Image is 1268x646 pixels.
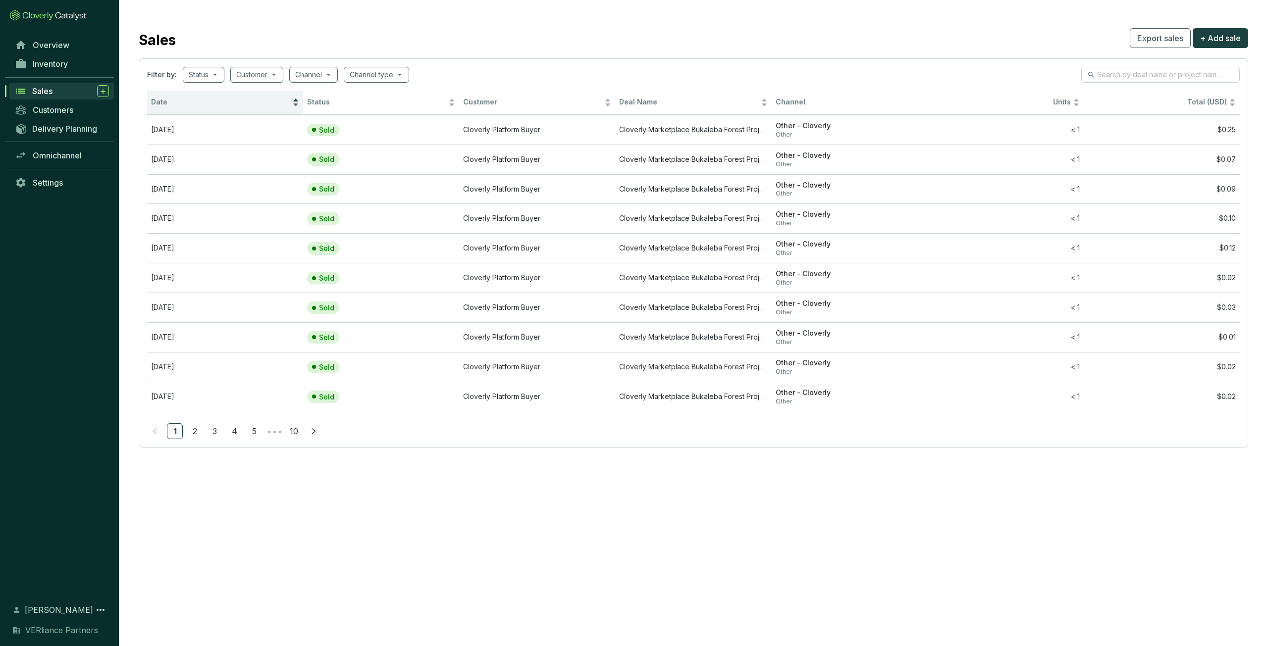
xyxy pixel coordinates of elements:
span: Status [307,98,446,107]
td: Cloverly Platform Buyer [459,293,615,322]
p: Sold [319,126,334,135]
td: $0.02 [1084,263,1240,293]
td: $0.01 [1084,322,1240,352]
span: Other [776,131,924,139]
li: Previous Page [147,423,163,439]
td: Cloverly Platform Buyer [459,322,615,352]
span: Overview [33,40,69,50]
td: < 1 [928,174,1084,204]
a: Inventory [10,55,114,72]
td: Cloverly Marketplace Bukaleba Forest Project May 11 [615,233,771,263]
span: Other - Cloverly [776,299,924,308]
td: Cloverly Platform Buyer [459,203,615,233]
td: $0.07 [1084,145,1240,174]
td: May 15 2023 [147,352,303,382]
td: Cloverly Marketplace Bukaleba Forest Project May 08 [615,174,771,204]
td: Cloverly Platform Buyer [459,115,615,145]
span: left [152,428,158,435]
a: 5 [247,424,262,439]
span: Other [776,249,924,257]
td: < 1 [928,352,1084,382]
span: [PERSON_NAME] [25,604,93,616]
span: Other - Cloverly [776,240,924,249]
li: 4 [226,423,242,439]
span: Other [776,190,924,198]
th: Date [147,91,303,115]
span: Delivery Planning [32,124,97,134]
span: Customer [463,98,602,107]
a: Omnichannel [10,147,114,164]
td: May 06 2023 [147,115,303,145]
td: < 1 [928,382,1084,411]
td: Cloverly Marketplace Bukaleba Forest Project May 13 [615,293,771,322]
li: Next 5 Pages [266,423,282,439]
th: Channel [772,91,928,115]
a: Delivery Planning [10,120,114,137]
td: May 12 2023 [147,263,303,293]
a: 2 [187,424,202,439]
li: 5 [246,423,262,439]
span: Omnichannel [33,150,82,160]
td: May 17 2023 [147,382,303,411]
td: May 08 2023 [147,174,303,204]
span: Customers [33,105,73,115]
span: Other - Cloverly [776,210,924,219]
input: Search by deal name or project name... [1097,69,1225,80]
td: Cloverly Platform Buyer [459,174,615,204]
li: 2 [187,423,203,439]
span: Units [932,98,1071,107]
td: < 1 [928,233,1084,263]
span: Sales [32,86,53,96]
p: Sold [319,393,334,401]
h2: Sales [139,30,176,50]
span: VERliance Partners [25,624,98,636]
span: Other - Cloverly [776,269,924,279]
th: Deal Name [615,91,771,115]
span: Other [776,368,924,376]
td: Cloverly Marketplace Bukaleba Forest Project May 06 [615,115,771,145]
span: Other - Cloverly [776,181,924,190]
td: May 14 2023 [147,322,303,352]
a: Overview [10,37,114,53]
span: Settings [33,178,63,188]
button: Export sales [1130,28,1191,48]
span: Export sales [1137,32,1183,44]
a: Sales [9,83,114,99]
span: Other - Cloverly [776,329,924,338]
a: Customers [10,101,114,118]
th: Units [928,91,1084,115]
td: < 1 [928,293,1084,322]
p: Sold [319,185,334,194]
li: 10 [286,423,302,439]
p: Sold [319,244,334,253]
td: < 1 [928,115,1084,145]
span: Other - Cloverly [776,358,924,368]
span: Other [776,219,924,227]
button: + Add sale [1193,28,1248,48]
span: Other [776,338,924,346]
td: May 13 2023 [147,293,303,322]
td: Cloverly Marketplace Bukaleba Forest Project May 10 [615,203,771,233]
span: Date [151,98,290,107]
p: Sold [319,274,334,283]
td: < 1 [928,263,1084,293]
a: 1 [167,424,182,439]
td: Cloverly Marketplace Bukaleba Forest Project May 07 [615,145,771,174]
span: + Add sale [1200,32,1241,44]
span: right [310,428,317,435]
span: Other - Cloverly [776,151,924,160]
a: 10 [286,424,301,439]
td: $0.09 [1084,174,1240,204]
li: 1 [167,423,183,439]
th: Customer [459,91,615,115]
span: Other [776,308,924,316]
button: right [306,423,321,439]
a: Settings [10,174,114,191]
span: Other [776,160,924,168]
td: Cloverly Marketplace Bukaleba Forest Project May 14 [615,322,771,352]
li: 3 [207,423,222,439]
td: $0.25 [1084,115,1240,145]
td: Cloverly Platform Buyer [459,263,615,293]
p: Sold [319,333,334,342]
td: Cloverly Platform Buyer [459,233,615,263]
